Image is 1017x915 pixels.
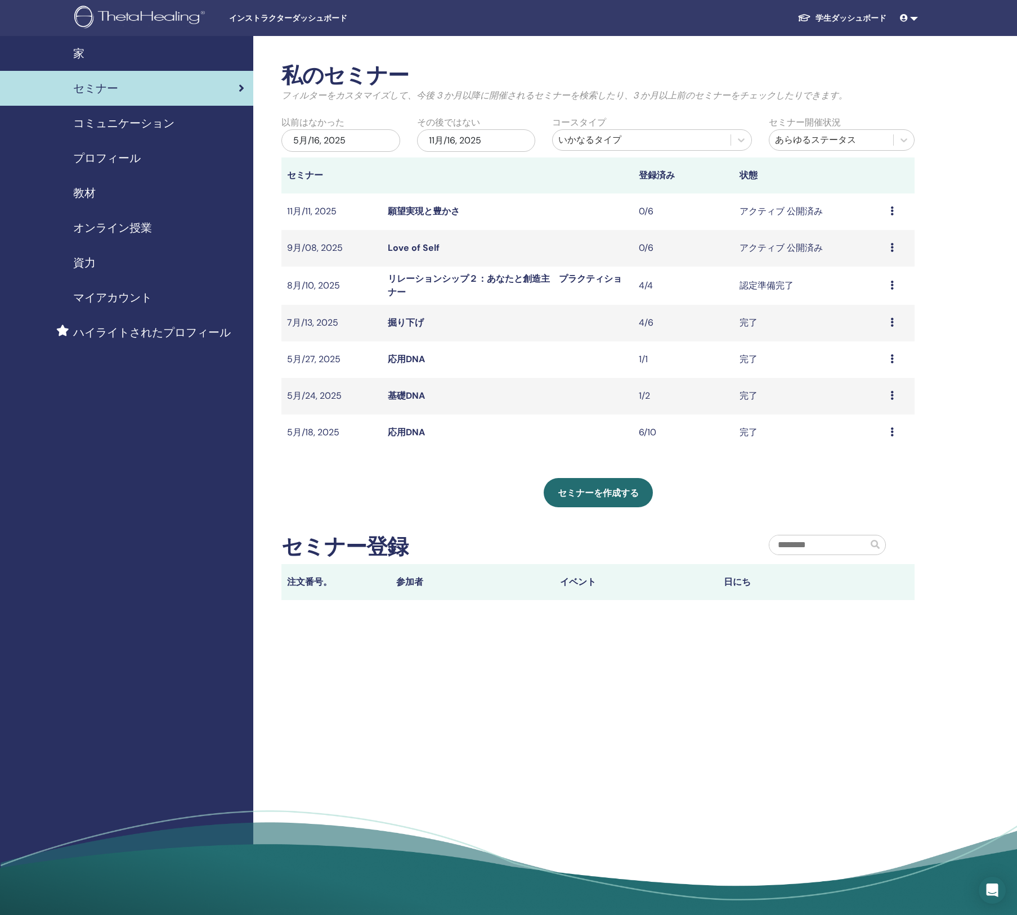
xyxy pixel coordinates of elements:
[734,414,885,451] td: 完了
[544,478,653,507] a: セミナーを作成する
[73,219,152,236] span: オンライン授業
[552,116,606,129] label: コースタイプ
[798,13,811,22] img: graduation-cap-white.svg
[73,324,231,341] span: ハイライトされたプロフィール
[229,12,398,24] span: インストラクターダッシュボード
[281,534,408,560] h2: セミナー登録
[73,80,118,97] span: セミナー
[788,8,895,29] a: 学生ダッシュボード
[73,150,141,166] span: プロフィール
[388,317,424,328] a: 掘り下げ
[73,289,152,306] span: マイアカウント
[281,89,915,102] p: フィルターをカスタマイズして、今後 3 か月以降に開催されるセミナーを検索したり、3 か月以上前のセミナーをチェックしたりできます。
[73,184,96,201] span: 教材
[417,116,480,129] label: その後ではない
[633,230,734,267] td: 0/6
[734,157,885,193] th: 状態
[281,414,382,451] td: 5月/18, 2025
[734,193,885,230] td: アクティブ 公開済み
[281,193,382,230] td: 11月/11, 2025
[718,564,882,600] th: 日にち
[388,390,425,402] a: 基礎DNA
[558,133,725,147] div: いかなるタイプ
[734,341,885,378] td: 完了
[633,378,734,414] td: 1/2
[633,414,734,451] td: 6/10
[73,115,174,132] span: コミュニケーション
[734,230,885,267] td: アクティブ 公開済み
[633,267,734,305] td: 4/4
[281,378,382,414] td: 5月/24, 2025
[417,129,536,152] div: 11月/16, 2025
[73,254,96,271] span: 資力
[558,487,639,499] span: セミナーを作成する
[734,378,885,414] td: 完了
[979,877,1006,904] div: Open Intercom Messenger
[769,116,841,129] label: セミナー開催状況
[633,341,734,378] td: 1/1
[281,305,382,341] td: 7月/13, 2025
[554,564,718,600] th: イベント
[281,129,400,152] div: 5月/16, 2025
[281,63,915,89] h2: 私のセミナー
[633,193,734,230] td: 0/6
[281,267,382,305] td: 8月/10, 2025
[281,341,382,378] td: 5月/27, 2025
[74,6,209,31] img: logo.png
[388,426,425,438] a: 応用DNA
[281,116,344,129] label: 以前はなかった
[281,157,382,193] th: セミナー
[775,133,888,147] div: あらゆるステータス
[73,45,84,62] span: 家
[388,242,440,254] a: Love of Self
[281,564,391,600] th: 注文番号。
[734,267,885,305] td: 認定準備完了
[281,230,382,267] td: 9月/08, 2025
[388,353,425,365] a: 応用DNA
[388,273,622,298] a: リレーションシップ２：あなたと創造主 プラクティショナー
[734,305,885,341] td: 完了
[633,305,734,341] td: 4/6
[633,157,734,193] th: 登録済み
[391,564,554,600] th: 参加者
[388,205,460,217] a: 願望実現と豊かさ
